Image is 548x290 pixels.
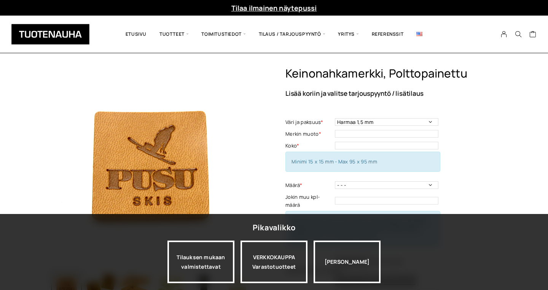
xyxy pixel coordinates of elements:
div: [PERSON_NAME] [314,241,381,283]
div: Pikavalikko [253,221,295,235]
span: Toimitustiedot [195,21,252,47]
label: Väri ja paksuus [285,118,333,126]
div: VERKKOKAUPPA Varastotuotteet [241,241,307,283]
p: Lisää koriin ja valitse tarjouspyyntö / lisätilaus [285,90,497,97]
label: Koko [285,142,333,150]
a: Tilaa ilmainen näytepussi [231,3,317,13]
img: English [416,32,422,36]
a: Cart [529,30,537,40]
a: My Account [497,31,511,38]
button: Search [511,31,526,38]
img: 02110228-e97c-40f1-b01a-96fdc9ee09d3 [51,67,253,268]
span: Tuotteet [153,21,195,47]
a: Referenssit [365,21,410,47]
span: Tilaus / Tarjouspyyntö [252,21,332,47]
span: Yritys [331,21,365,47]
label: Merkin muoto [285,130,333,138]
a: Tilauksen mukaan valmistettavat [167,241,234,283]
a: Etusivu [119,21,153,47]
a: VERKKOKAUPPAVarastotuotteet [241,241,307,283]
label: Määrä [285,181,333,189]
span: Minimi 15 x 15 mm - Max 95 x 95 mm [292,158,377,165]
h1: Keinonahkamerkki, polttopainettu [285,67,497,81]
img: Tuotenauha Oy [11,24,89,44]
label: Jokin muu kpl-määrä [285,193,333,209]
